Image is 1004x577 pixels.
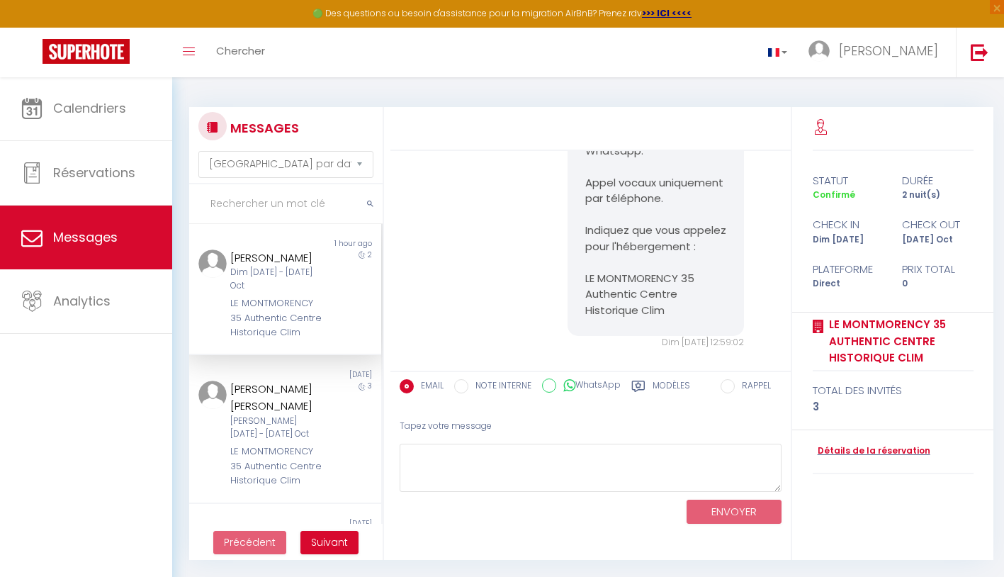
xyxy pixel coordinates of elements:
[893,233,983,247] div: [DATE] Oct
[687,500,782,525] button: ENVOYER
[893,172,983,189] div: durée
[53,164,135,181] span: Réservations
[568,336,745,349] div: Dim [DATE] 12:59:02
[53,228,118,246] span: Messages
[803,261,893,278] div: Plateforme
[642,7,692,19] a: >>> ICI <<<<
[216,43,265,58] span: Chercher
[803,277,893,291] div: Direct
[198,250,227,278] img: ...
[414,379,444,395] label: EMAIL
[893,189,983,202] div: 2 nuit(s)
[735,379,771,395] label: RAPPEL
[43,39,130,64] img: Super Booking
[53,99,126,117] span: Calendriers
[556,379,621,394] label: WhatsApp
[285,518,380,530] div: [DATE]
[224,535,276,549] span: Précédent
[230,415,324,442] div: [PERSON_NAME] [DATE] - [DATE] Oct
[813,189,855,201] span: Confirmé
[971,43,988,61] img: logout
[813,444,930,458] a: Détails de la réservation
[368,250,372,260] span: 2
[798,28,956,77] a: ... [PERSON_NAME]
[803,172,893,189] div: statut
[803,233,893,247] div: Dim [DATE]
[803,216,893,233] div: check in
[813,398,974,415] div: 3
[205,28,276,77] a: Chercher
[300,531,359,555] button: Next
[893,261,983,278] div: Prix total
[468,379,531,395] label: NOTE INTERNE
[839,42,938,60] span: [PERSON_NAME]
[230,381,324,414] div: [PERSON_NAME] [PERSON_NAME]
[198,381,227,409] img: ...
[368,381,372,391] span: 3
[653,379,690,397] label: Modèles
[230,444,324,488] div: LE MONTMORENCY 35 Authentic Centre Historique Clim
[813,382,974,399] div: total des invités
[213,531,286,555] button: Previous
[230,250,324,267] div: [PERSON_NAME]
[893,216,983,233] div: check out
[227,112,299,144] h3: MESSAGES
[285,369,380,381] div: [DATE]
[230,266,324,293] div: Dim [DATE] - [DATE] Oct
[311,535,348,549] span: Suivant
[893,277,983,291] div: 0
[53,292,111,310] span: Analytics
[824,316,974,366] a: LE MONTMORENCY 35 Authentic Centre Historique Clim
[189,184,383,224] input: Rechercher un mot clé
[808,40,830,62] img: ...
[285,238,380,250] div: 1 hour ago
[230,296,324,340] div: LE MONTMORENCY 35 Authentic Centre Historique Clim
[400,409,782,444] div: Tapez votre message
